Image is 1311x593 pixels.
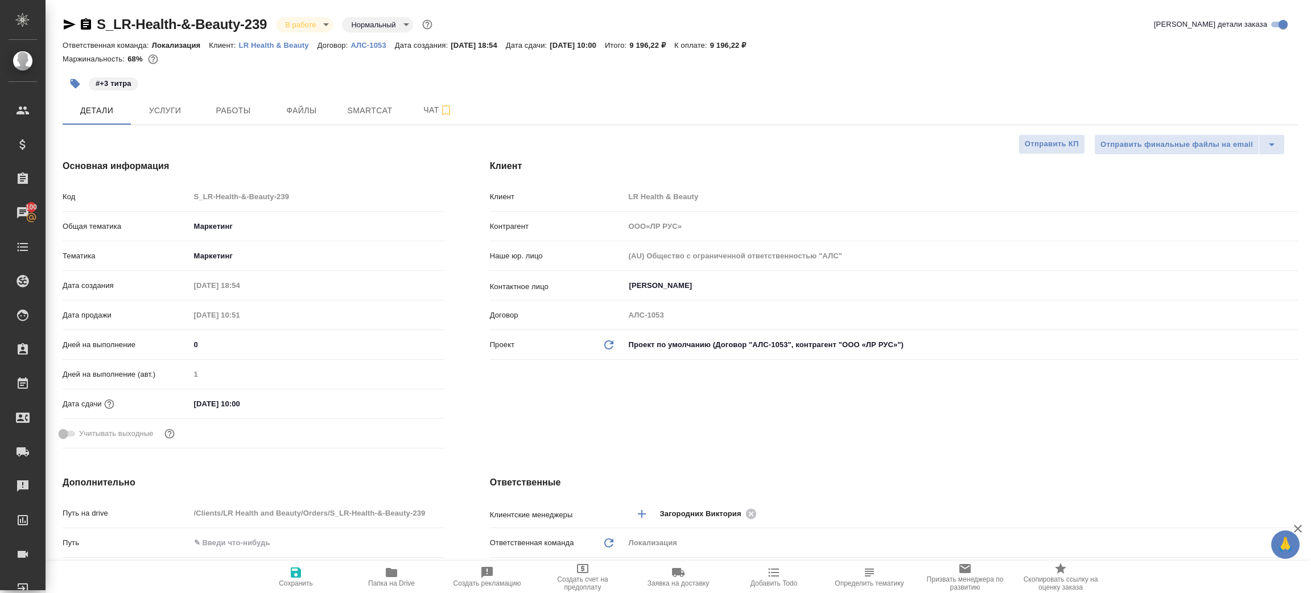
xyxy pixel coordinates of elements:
[630,561,726,593] button: Заявка на доставку
[490,509,625,521] p: Клиентские менеджеры
[318,41,351,50] p: Договор:
[506,41,550,50] p: Дата сдачи:
[248,561,344,593] button: Сохранить
[63,71,88,96] button: Добавить тэг
[917,561,1013,593] button: Призвать менеджера по развитию
[542,575,624,591] span: Создать счет на предоплату
[3,199,43,227] a: 100
[239,40,318,50] a: LR Health & Beauty
[209,41,238,50] p: Клиент:
[190,246,444,266] div: Маркетинг
[63,41,152,50] p: Ответственная команда:
[1013,561,1108,593] button: Скопировать ссылку на оценку заказа
[190,188,444,205] input: Пустое поле
[1271,530,1300,559] button: 🙏
[625,307,1298,323] input: Пустое поле
[1276,533,1295,557] span: 🙏
[102,397,117,411] button: Если добавить услуги и заполнить их объемом, то дата рассчитается автоматически
[97,17,267,32] a: S_LR-Health-&-Beauty-239
[835,579,904,587] span: Определить тематику
[63,55,127,63] p: Маржинальность:
[822,561,917,593] button: Определить тематику
[206,104,261,118] span: Работы
[88,78,139,88] span: +3 титра
[1025,138,1079,151] span: Отправить КП
[660,506,760,521] div: Загородних Виктория
[420,17,435,32] button: Доп статусы указывают на важность/срочность заказа
[96,78,131,89] p: #+3 титра
[63,280,190,291] p: Дата создания
[190,336,444,353] input: ✎ Введи что-нибудь
[625,218,1298,234] input: Пустое поле
[660,508,748,520] span: Загородних Виктория
[63,537,190,549] p: Путь
[648,579,709,587] span: Заявка на доставку
[674,41,710,50] p: К оплате:
[63,250,190,262] p: Тематика
[138,104,192,118] span: Услуги
[190,396,290,412] input: ✎ Введи что-нибудь
[63,159,444,173] h4: Основная информация
[1019,134,1085,154] button: Отправить КП
[368,579,415,587] span: Папка на Drive
[625,335,1298,355] div: Проект по умолчанию (Договор "АЛС-1053", контрагент "ООО «ЛР РУС»")
[490,310,625,321] p: Договор
[282,20,319,30] button: В работе
[625,188,1298,205] input: Пустое поле
[63,310,190,321] p: Дата продажи
[710,41,755,50] p: 9 196,22 ₽
[411,103,465,117] span: Чат
[190,505,444,521] input: Пустое поле
[535,561,630,593] button: Создать счет на предоплату
[343,104,397,118] span: Smartcat
[63,18,76,31] button: Скопировать ссылку для ЯМессенджера
[395,41,451,50] p: Дата создания:
[1154,19,1267,30] span: [PERSON_NAME] детали заказа
[1292,513,1294,515] button: Open
[490,537,574,549] p: Ответственная команда
[1094,134,1285,155] div: split button
[726,561,822,593] button: Добавить Todo
[490,339,515,351] p: Проект
[63,508,190,519] p: Путь на drive
[628,500,655,528] button: Добавить менеджера
[351,41,394,50] p: АЛС-1053
[629,41,674,50] p: 9 196,22 ₽
[348,20,399,30] button: Нормальный
[69,104,124,118] span: Детали
[351,40,394,50] a: АЛС-1053
[1292,285,1294,287] button: Open
[63,339,190,351] p: Дней на выполнение
[490,476,1298,489] h4: Ответственные
[190,534,444,551] input: ✎ Введи что-нибудь
[751,579,797,587] span: Добавить Todo
[63,476,444,489] h4: Дополнительно
[625,533,1298,553] div: Локализация
[152,41,209,50] p: Локализация
[1100,138,1253,151] span: Отправить финальные файлы на email
[190,366,444,382] input: Пустое поле
[625,248,1298,264] input: Пустое поле
[550,41,605,50] p: [DATE] 10:00
[190,277,290,294] input: Пустое поле
[490,191,625,203] p: Клиент
[79,428,154,439] span: Учитывать выходные
[239,41,318,50] p: LR Health & Beauty
[344,561,439,593] button: Папка на Drive
[490,159,1298,173] h4: Клиент
[19,201,44,213] span: 100
[454,579,521,587] span: Создать рекламацию
[1020,575,1102,591] span: Скопировать ссылку на оценку заказа
[605,41,629,50] p: Итого:
[127,55,145,63] p: 68%
[439,561,535,593] button: Создать рекламацию
[63,221,190,232] p: Общая тематика
[276,17,333,32] div: В работе
[279,579,313,587] span: Сохранить
[451,41,506,50] p: [DATE] 18:54
[79,18,93,31] button: Скопировать ссылку
[63,191,190,203] p: Код
[190,307,290,323] input: Пустое поле
[342,17,413,32] div: В работе
[490,221,625,232] p: Контрагент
